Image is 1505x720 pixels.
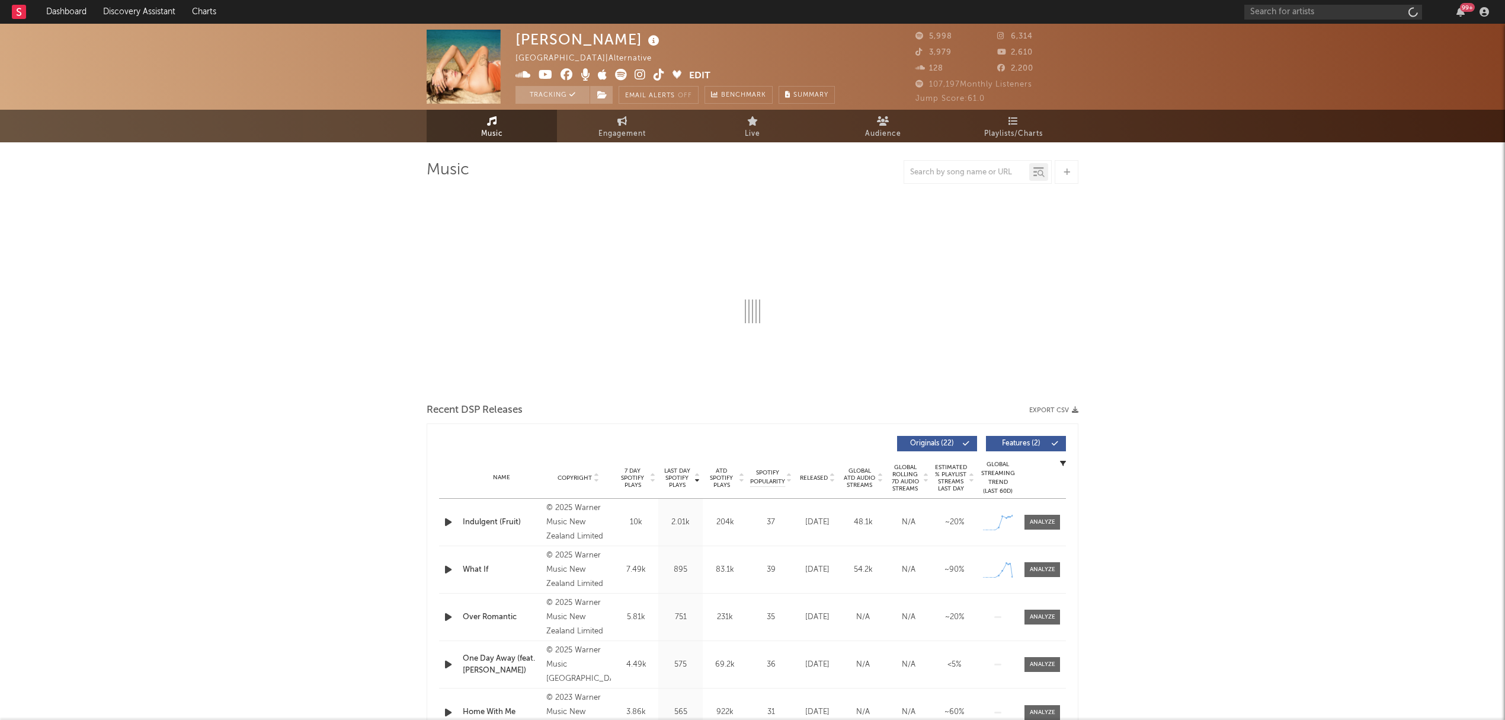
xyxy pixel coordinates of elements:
a: Engagement [557,110,687,142]
a: What If [463,564,540,576]
div: N/A [889,706,928,718]
div: 48.1k [843,517,883,528]
div: [GEOGRAPHIC_DATA] | Alternative [515,52,665,66]
span: Audience [865,127,901,141]
div: ~ 20 % [934,611,974,623]
div: 575 [661,659,700,671]
a: Playlists/Charts [948,110,1078,142]
span: 2,610 [997,49,1033,56]
div: 37 [750,517,792,528]
div: [PERSON_NAME] [515,30,662,49]
div: N/A [889,659,928,671]
span: Released [800,474,828,482]
span: Jump Score: 61.0 [915,95,985,103]
div: 5.81k [617,611,655,623]
button: Summary [779,86,835,104]
div: 36 [750,659,792,671]
div: 565 [661,706,700,718]
span: Engagement [598,127,646,141]
div: Global Streaming Trend (Last 60D) [980,460,1016,496]
span: Estimated % Playlist Streams Last Day [934,464,967,492]
div: 751 [661,611,700,623]
button: Export CSV [1029,407,1078,414]
div: 35 [750,611,792,623]
span: Benchmark [721,88,766,103]
div: [DATE] [798,659,837,671]
div: [DATE] [798,611,837,623]
span: 5,998 [915,33,952,40]
div: N/A [889,517,928,528]
div: [DATE] [798,564,837,576]
button: 99+ [1456,7,1465,17]
a: Benchmark [705,86,773,104]
a: Audience [818,110,948,142]
span: ATD Spotify Plays [706,467,737,489]
span: Global Rolling 7D Audio Streams [889,464,921,492]
input: Search by song name or URL [904,168,1029,177]
input: Search for artists [1244,5,1422,20]
div: 31 [750,706,792,718]
span: 6,314 [997,33,1033,40]
div: 10k [617,517,655,528]
div: 231k [706,611,744,623]
div: N/A [843,706,883,718]
a: Live [687,110,818,142]
em: Off [678,93,692,99]
div: N/A [843,611,883,623]
span: Summary [793,92,828,98]
span: Originals ( 22 ) [905,440,959,447]
div: 4.49k [617,659,655,671]
span: 7 Day Spotify Plays [617,467,648,489]
div: © 2025 Warner Music New Zealand Limited [546,549,611,591]
button: Email AlertsOff [619,86,699,104]
a: Home With Me [463,706,540,718]
div: 895 [661,564,700,576]
span: 2,200 [997,65,1033,72]
a: Over Romantic [463,611,540,623]
span: 3,979 [915,49,952,56]
div: N/A [843,659,883,671]
div: [DATE] [798,517,837,528]
span: Music [481,127,503,141]
span: Spotify Popularity [750,469,785,486]
div: Indulgent (Fruit) [463,517,540,528]
span: 128 [915,65,943,72]
button: Originals(22) [897,436,977,451]
button: Edit [689,69,710,84]
div: 39 [750,564,792,576]
div: N/A [889,564,928,576]
div: © 2025 Warner Music New Zealand Limited [546,596,611,639]
span: Global ATD Audio Streams [843,467,876,489]
span: Playlists/Charts [984,127,1043,141]
a: One Day Away (feat. [PERSON_NAME]) [463,653,540,676]
div: ~ 90 % [934,564,974,576]
div: © 2025 Warner Music New Zealand Limited [546,501,611,544]
div: <5% [934,659,974,671]
div: 83.1k [706,564,744,576]
div: 54.2k [843,564,883,576]
button: Features(2) [986,436,1066,451]
div: 99 + [1460,3,1475,12]
span: 107,197 Monthly Listeners [915,81,1032,88]
div: 69.2k [706,659,744,671]
div: [DATE] [798,706,837,718]
div: 2.01k [661,517,700,528]
div: 7.49k [617,564,655,576]
span: Recent DSP Releases [427,403,523,418]
div: ~ 60 % [934,706,974,718]
div: 3.86k [617,706,655,718]
span: Features ( 2 ) [994,440,1048,447]
span: Live [745,127,760,141]
button: Tracking [515,86,590,104]
div: Name [463,473,540,482]
span: Copyright [558,474,592,482]
span: Last Day Spotify Plays [661,467,693,489]
div: 922k [706,706,744,718]
div: © 2025 Warner Music [GEOGRAPHIC_DATA] [546,643,611,686]
div: N/A [889,611,928,623]
div: 204k [706,517,744,528]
